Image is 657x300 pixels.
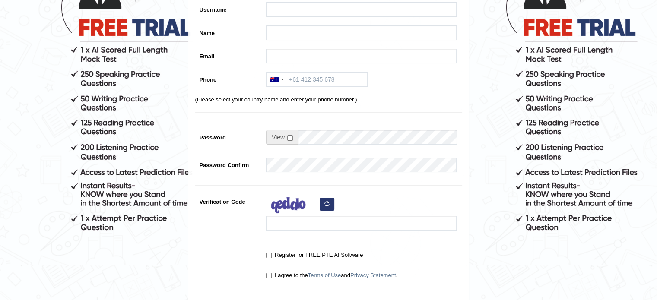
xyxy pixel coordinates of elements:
[266,251,363,259] label: Register for FREE PTE AI Software
[266,72,368,87] input: +61 412 345 678
[195,25,262,37] label: Name
[308,272,341,278] a: Terms of Use
[195,158,262,169] label: Password Confirm
[266,271,397,280] label: I agree to the and .
[195,130,262,142] label: Password
[195,72,262,84] label: Phone
[267,73,286,86] div: Australia: +61
[266,273,272,278] input: I agree to theTerms of UseandPrivacy Statement.
[195,95,462,104] p: (Please select your country name and enter your phone number.)
[350,272,396,278] a: Privacy Statement
[195,194,262,206] label: Verification Code
[287,135,293,141] input: Show/Hide Password
[195,49,262,60] label: Email
[195,2,262,14] label: Username
[266,253,272,258] input: Register for FREE PTE AI Software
